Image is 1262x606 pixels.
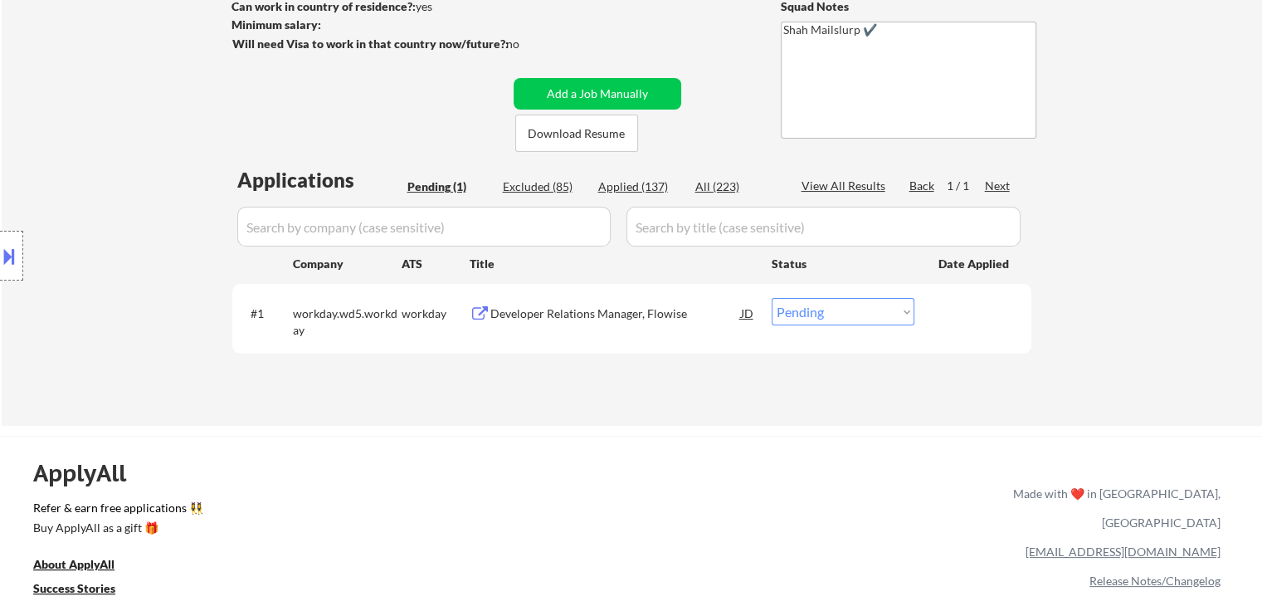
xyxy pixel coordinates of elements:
div: ApplyAll [33,459,145,487]
div: 1 / 1 [947,178,985,194]
div: ATS [402,256,470,272]
u: About ApplyAll [33,557,115,571]
div: View All Results [802,178,890,194]
div: Next [985,178,1011,194]
div: Back [909,178,936,194]
div: Applied (137) [598,178,681,195]
div: Company [293,256,402,272]
strong: Will need Visa to work in that country now/future?: [232,37,509,51]
div: Title [470,256,756,272]
u: Success Stories [33,581,115,595]
button: Add a Job Manually [514,78,681,110]
a: About ApplyAll [33,556,138,577]
div: All (223) [695,178,778,195]
a: [EMAIL_ADDRESS][DOMAIN_NAME] [1026,545,1221,559]
div: workday.wd5.workday [293,305,402,338]
div: Pending (1) [407,178,490,195]
input: Search by title (case sensitive) [626,207,1021,247]
div: Date Applied [938,256,1011,272]
button: Download Resume [515,115,638,152]
div: Made with ❤️ in [GEOGRAPHIC_DATA], [GEOGRAPHIC_DATA] [1006,479,1221,537]
a: Refer & earn free applications 👯‍♀️ [33,502,666,520]
div: no [506,36,553,52]
div: Developer Relations Manager, Flowise [490,305,741,322]
div: Excluded (85) [503,178,586,195]
a: Buy ApplyAll as a gift 🎁 [33,520,199,540]
div: workday [402,305,470,322]
div: Status [772,248,914,278]
a: Release Notes/Changelog [1089,574,1221,588]
div: JD [739,298,756,328]
div: Buy ApplyAll as a gift 🎁 [33,522,199,534]
input: Search by company (case sensitive) [237,207,611,247]
div: Applications [237,170,402,190]
a: Success Stories [33,580,138,601]
strong: Minimum salary: [231,17,321,32]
